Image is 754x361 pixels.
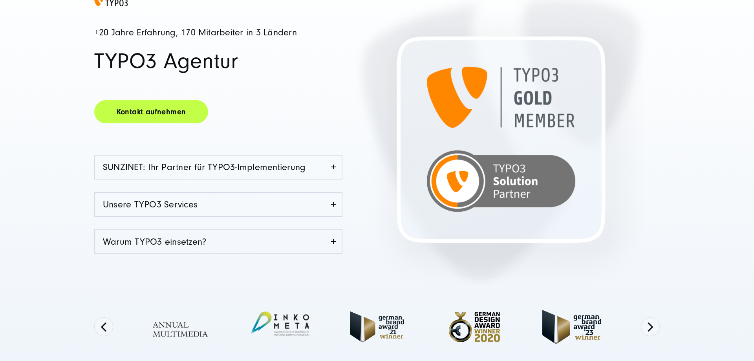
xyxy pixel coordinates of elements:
[338,306,416,348] img: German Brand Award Winner 2021
[241,305,318,349] img: INKO META
[94,50,342,72] h1: TYPO3 Agentur
[94,28,342,38] h4: +20 Jahre Erfahrung, 170 Mitarbeiter in 3 Ländern
[143,304,221,349] img: Full Service Digitalagentur - Annual Multimedia Awards
[95,230,342,253] a: Warum TYPO3 einsetzen?
[436,304,513,350] img: Full Service Digitalagentur - German Design Award Winner 2020
[95,156,342,179] a: SUNZINET: Ihr Partner für TYPO3-Implementierung
[641,317,660,336] button: Next
[94,317,113,336] button: Previous
[533,304,611,349] img: German Brand Award 2023 Winner - fullservice digital agentur SUNZINET
[95,193,342,216] a: Unsere TYPO3 Services
[94,100,208,123] a: Kontakt aufnehmen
